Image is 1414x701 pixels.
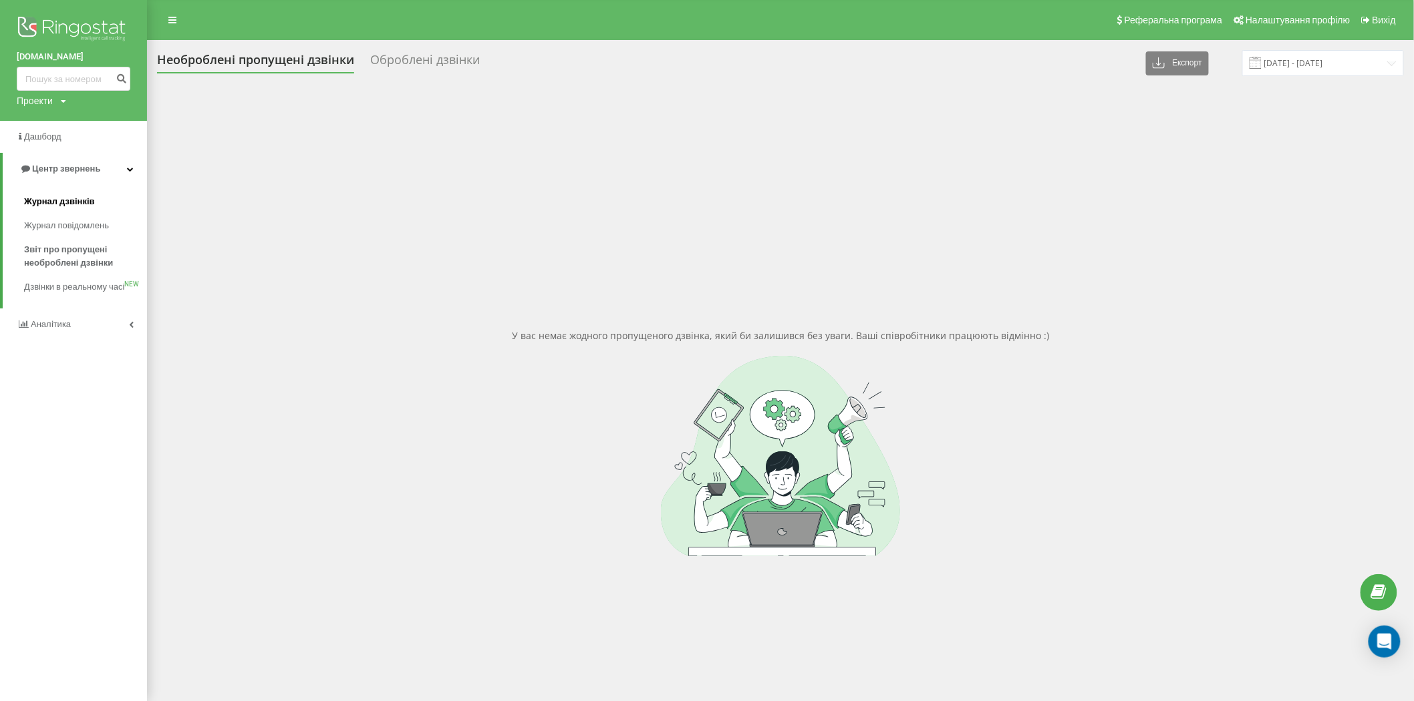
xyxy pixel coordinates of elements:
span: Аналiтика [31,319,71,329]
span: Центр звернень [32,164,100,174]
span: Журнал дзвінків [24,195,95,208]
span: Дашборд [24,132,61,142]
span: Налаштування профілю [1246,15,1350,25]
img: Ringostat logo [17,13,130,47]
a: Звіт про пропущені необроблені дзвінки [24,238,147,275]
span: Вихід [1373,15,1396,25]
a: Центр звернень [3,153,147,185]
div: Оброблені дзвінки [370,53,480,73]
span: Реферальна програма [1125,15,1223,25]
a: Журнал дзвінків [24,190,147,214]
span: Звіт про пропущені необроблені дзвінки [24,243,140,270]
a: Дзвінки в реальному часіNEW [24,275,147,299]
input: Пошук за номером [17,67,130,91]
span: Дзвінки в реальному часі [24,280,124,294]
div: Проекти [17,94,53,107]
a: [DOMAIN_NAME] [17,50,130,63]
span: Журнал повідомлень [24,219,109,232]
div: Необроблені пропущені дзвінки [157,53,354,73]
a: Журнал повідомлень [24,214,147,238]
button: Експорт [1146,51,1209,75]
div: Open Intercom Messenger [1369,626,1401,658]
